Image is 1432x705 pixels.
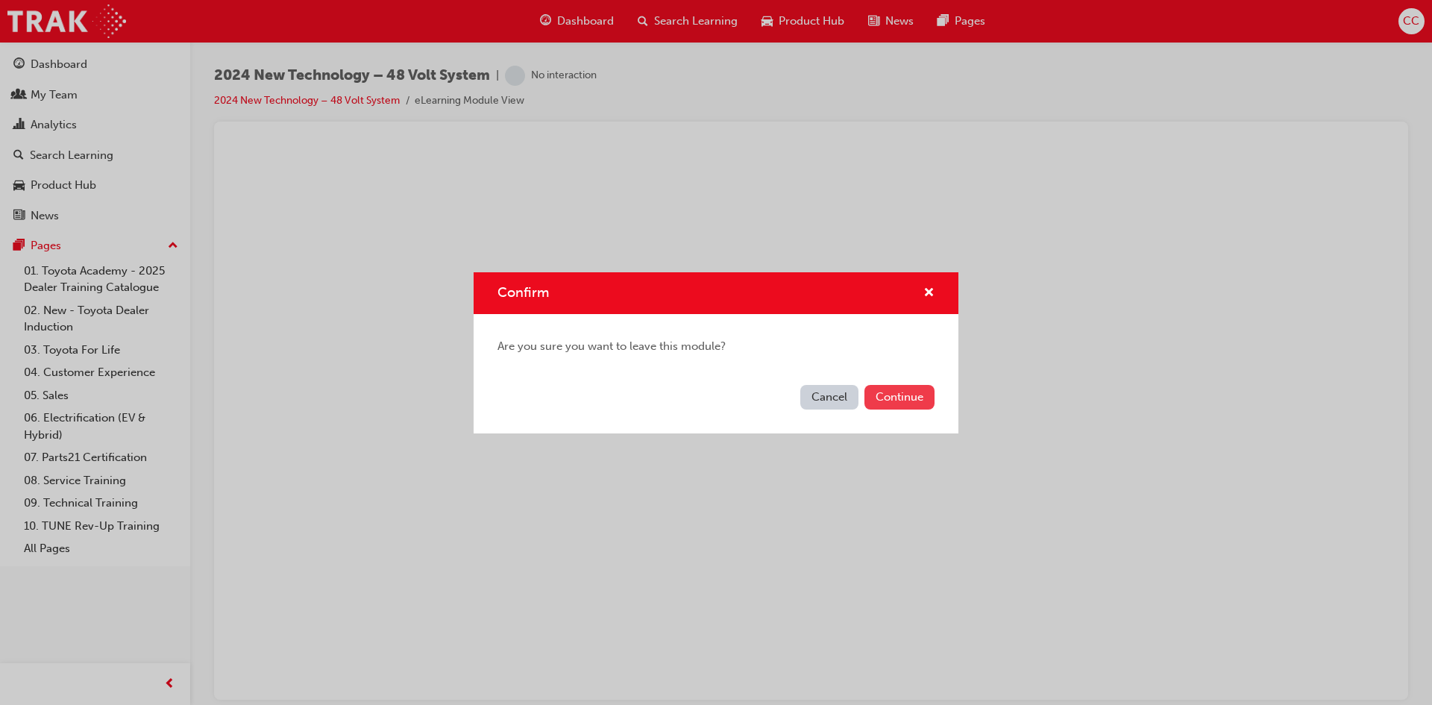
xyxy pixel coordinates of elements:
button: Continue [864,385,935,410]
span: cross-icon [923,287,935,301]
span: Confirm [497,284,549,301]
button: cross-icon [923,284,935,303]
button: Cancel [800,385,858,410]
div: Confirm [474,272,958,433]
div: Are you sure you want to leave this module? [474,314,958,379]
